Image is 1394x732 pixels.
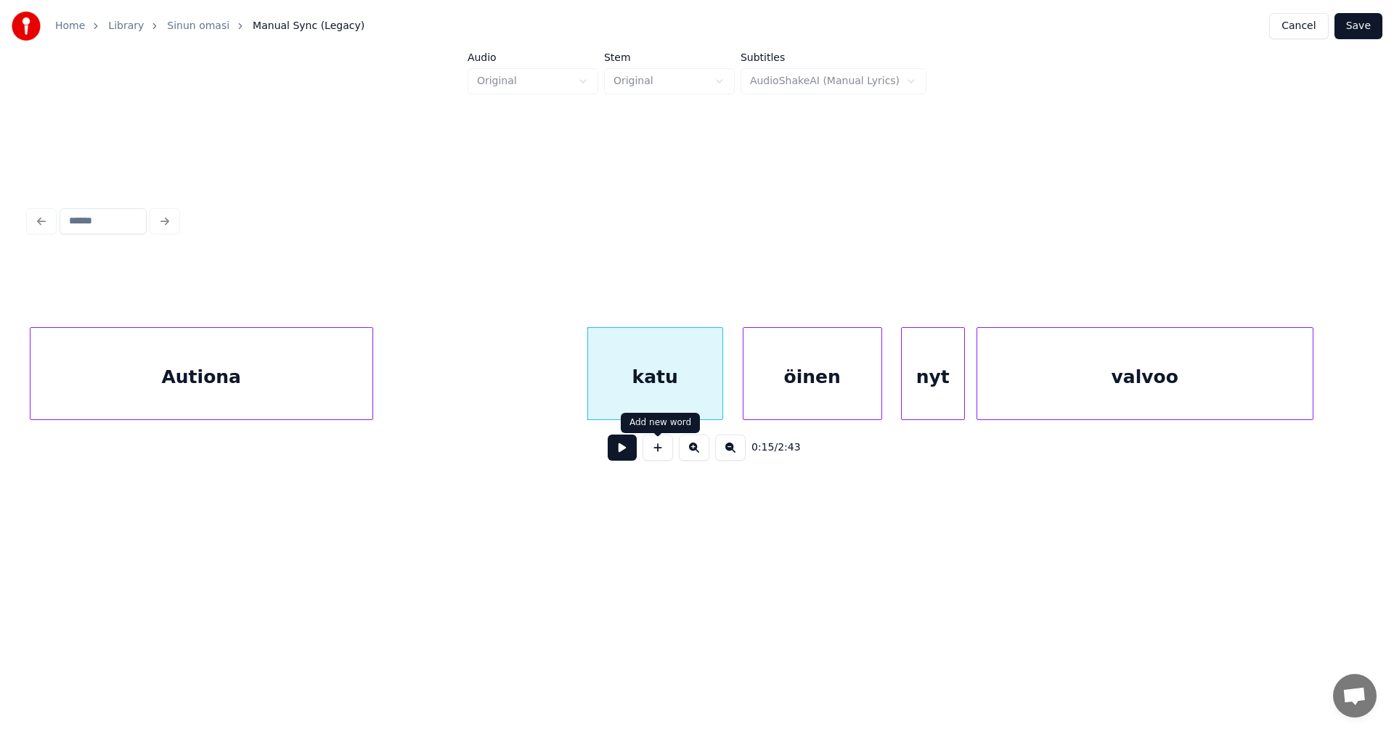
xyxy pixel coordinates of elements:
div: Add new word [629,417,691,429]
span: 0:15 [751,440,774,455]
button: Save [1334,13,1382,39]
label: Subtitles [741,52,926,62]
div: / [751,440,786,455]
a: Library [108,19,144,33]
img: youka [12,12,41,41]
button: Cancel [1269,13,1328,39]
a: Avoin keskustelu [1333,674,1377,717]
a: Sinun omasi [167,19,229,33]
span: Manual Sync (Legacy) [253,19,364,33]
a: Home [55,19,85,33]
label: Stem [604,52,735,62]
label: Audio [468,52,598,62]
nav: breadcrumb [55,19,364,33]
span: 2:43 [778,440,800,455]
